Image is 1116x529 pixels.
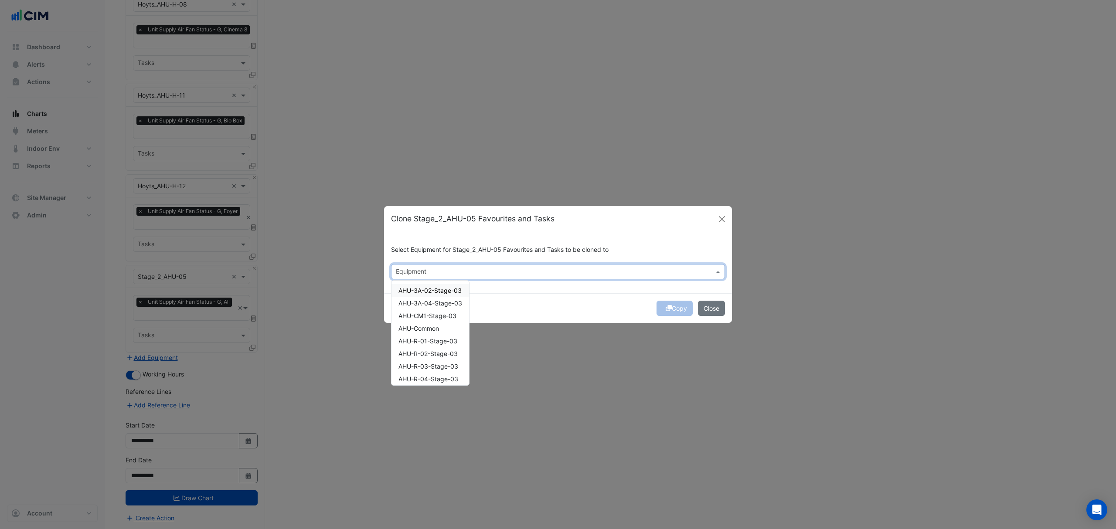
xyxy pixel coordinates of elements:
span: AHU-R-03-Stage-03 [398,363,458,370]
span: AHU-R-02-Stage-03 [398,350,458,357]
span: AHU-3A-04-Stage-03 [398,299,462,307]
button: Close [698,301,725,316]
button: Close [715,213,728,226]
span: AHU-CM1-Stage-03 [398,312,456,319]
span: AHU-R-04-Stage-03 [398,375,458,383]
ng-dropdown-panel: Options list [391,280,470,386]
h5: Clone Stage_2_AHU-05 Favourites and Tasks [391,213,555,224]
h6: Select Equipment for Stage_2_AHU-05 Favourites and Tasks to be cloned to [391,246,725,254]
div: Open Intercom Messenger [1086,499,1107,520]
span: AHU-R-01-Stage-03 [398,337,457,345]
span: AHU-Common [398,325,439,332]
span: AHU-3A-02-Stage-03 [398,287,462,294]
div: Equipment [395,267,426,278]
